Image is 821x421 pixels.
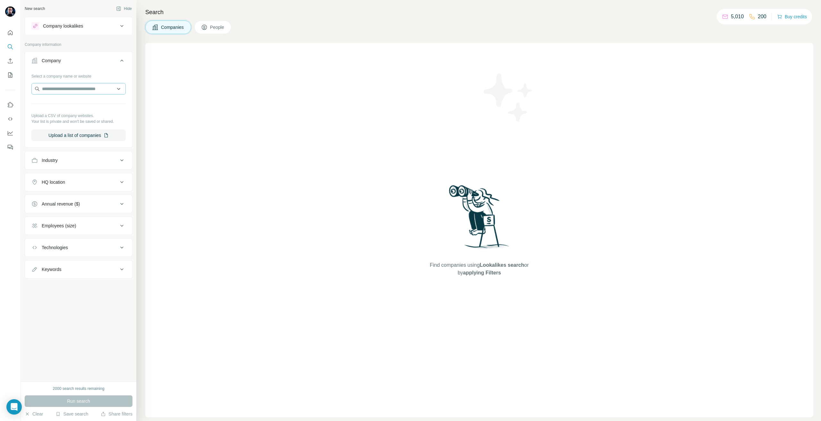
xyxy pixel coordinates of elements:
button: Upload a list of companies [31,130,126,141]
button: Hide [112,4,136,13]
button: Company lookalikes [25,18,132,34]
button: Keywords [25,262,132,277]
div: HQ location [42,179,65,185]
button: Save search [55,411,88,417]
span: Lookalikes search [480,262,524,268]
span: applying Filters [463,270,501,275]
div: Annual revenue ($) [42,201,80,207]
p: 200 [758,13,766,21]
p: 5,010 [731,13,744,21]
button: Company [25,53,132,71]
button: Quick start [5,27,15,38]
button: Employees (size) [25,218,132,233]
span: Find companies using or by [428,261,530,277]
img: Surfe Illustration - Woman searching with binoculars [446,183,513,255]
div: New search [25,6,45,12]
div: Industry [42,157,58,164]
div: 2000 search results remaining [53,386,105,392]
button: Dashboard [5,127,15,139]
button: Share filters [101,411,132,417]
button: Buy credits [777,12,807,21]
div: Company lookalikes [43,23,83,29]
div: Employees (size) [42,223,76,229]
p: Upload a CSV of company websites. [31,113,126,119]
h4: Search [145,8,813,17]
div: Open Intercom Messenger [6,399,22,415]
div: Technologies [42,244,68,251]
button: Technologies [25,240,132,255]
button: HQ location [25,174,132,190]
img: Surfe Illustration - Stars [479,69,537,126]
div: Company [42,57,61,64]
button: Industry [25,153,132,168]
button: Search [5,41,15,53]
p: Your list is private and won't be saved or shared. [31,119,126,124]
span: People [210,24,225,30]
button: Use Surfe API [5,113,15,125]
button: Feedback [5,141,15,153]
button: Clear [25,411,43,417]
button: Annual revenue ($) [25,196,132,212]
img: Avatar [5,6,15,17]
button: Use Surfe on LinkedIn [5,99,15,111]
button: My lists [5,69,15,81]
button: Enrich CSV [5,55,15,67]
p: Company information [25,42,132,47]
div: Keywords [42,266,61,273]
span: Companies [161,24,184,30]
div: Select a company name or website [31,71,126,79]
